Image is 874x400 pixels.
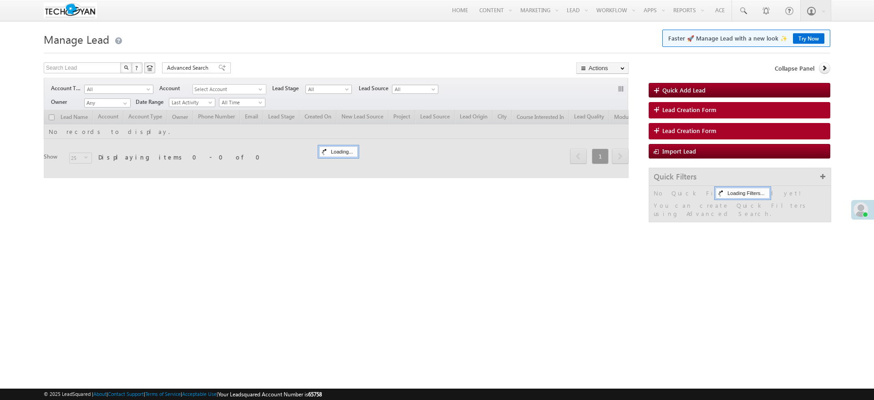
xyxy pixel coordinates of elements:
[44,390,322,399] span: © 2025 LeadSquared | | | | |
[305,85,352,94] a: All
[124,65,128,70] img: Search
[135,64,139,72] span: ?
[84,85,153,94] a: All
[159,84,193,92] span: Account
[392,85,438,94] a: All
[167,64,211,72] span: Advanced Search
[793,33,824,44] a: Try Now
[44,32,109,46] span: Manage Lead
[85,85,147,93] span: All
[51,84,84,92] span: Account Type
[576,62,629,74] button: Actions
[108,391,144,397] a: Contact Support
[84,98,131,108] input: Type to Search
[218,391,322,398] span: Your Leadsquared Account Number is
[716,188,769,199] div: Loading Filters...
[219,98,263,107] span: All Time
[182,391,217,397] a: Acceptable Use
[51,98,84,106] span: Owner
[272,84,305,92] span: Lead Stage
[662,106,716,114] span: Lead Creation Form
[193,84,266,94] div: Select Account
[649,102,830,118] a: Lead Creation Form
[662,127,716,135] span: Lead Creation Form
[392,85,436,93] span: All
[662,86,706,94] span: Quick Add Lead
[44,2,97,18] img: Custom Logo
[308,391,322,398] span: 65758
[169,98,213,107] span: Last Activity
[319,146,358,157] div: Loading...
[132,62,142,73] button: ?
[136,98,169,106] span: Date Range
[668,34,824,43] span: Faster 🚀 Manage Lead with a new look ✨
[219,98,265,107] a: All Time
[169,98,215,107] a: Last Activity
[306,85,349,93] span: All
[193,85,259,94] span: Select Account
[662,147,696,155] span: Import Lead
[93,391,107,397] a: About
[118,99,130,108] a: Show All Items
[259,87,266,91] span: select
[649,123,830,139] a: Lead Creation Form
[359,84,392,92] span: Lead Source
[775,64,814,72] span: Collapse Panel
[145,391,181,397] a: Terms of Service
